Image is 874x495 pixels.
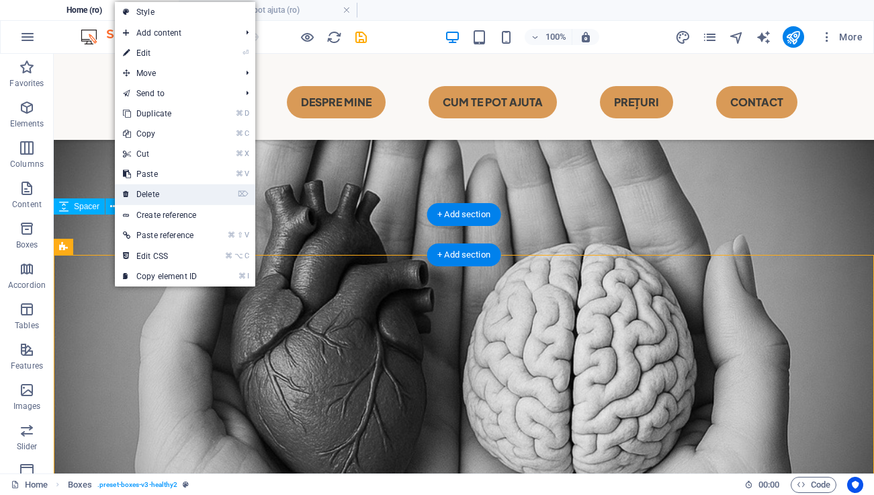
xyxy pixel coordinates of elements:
span: Code [797,477,830,493]
i: ⇧ [237,231,243,239]
i: D [245,109,249,118]
p: Features [11,360,43,371]
i: Save (Ctrl+S) [353,30,369,45]
button: publish [783,26,804,48]
i: X [245,149,249,158]
span: Move [115,63,235,83]
a: Click to cancel selection. Double-click to open Pages [11,477,48,493]
a: ⏎Edit [115,43,205,63]
nav: breadcrumb [68,477,189,493]
i: C [245,252,249,260]
button: Click here to leave preview mode and continue editing [299,29,315,45]
button: 100% [525,29,572,45]
a: Create reference [115,205,255,225]
i: ⌘ [238,272,246,280]
span: 00 00 [758,477,779,493]
i: ⌘ [236,109,243,118]
a: ⌘XCut [115,144,205,164]
p: Favorites [9,78,44,89]
i: Navigator [729,30,744,45]
i: I [247,272,249,280]
p: Tables [15,320,39,331]
a: ⌘CCopy [115,124,205,144]
a: Style [115,2,255,22]
a: ⌘VPaste [115,164,205,184]
img: Editor Logo [77,29,178,45]
i: Publish [785,30,801,45]
i: Design (Ctrl+Alt+Y) [675,30,691,45]
button: save [353,29,369,45]
span: More [820,30,863,44]
button: pages [702,29,718,45]
button: More [815,26,868,48]
i: ⌘ [236,129,243,138]
button: navigator [729,29,745,45]
p: Columns [10,159,44,169]
h4: Cum te pot ajuta (ro) [179,3,357,17]
p: Content [12,199,42,210]
span: . preset-boxes-v3-healthy2 [97,477,177,493]
span: Click to select. Double-click to edit [68,477,92,493]
p: Slider [17,441,38,452]
i: Reload page [326,30,342,45]
span: : [768,480,770,490]
span: Add content [115,23,235,43]
i: V [245,169,249,178]
a: ⌘DDuplicate [115,104,205,124]
div: + Add section [427,203,501,226]
p: Elements [10,118,44,129]
button: Code [791,477,836,493]
i: V [245,231,249,239]
button: text_generator [756,29,772,45]
i: ⏎ [243,48,249,57]
a: ⌘ICopy element ID [115,266,205,287]
span: Spacer [74,202,99,211]
i: ⌘ [225,252,232,260]
button: reload [326,29,342,45]
i: This element is a customizable preset [183,481,189,488]
div: + Add section [427,243,501,266]
i: ⌥ [234,252,243,260]
i: C [245,129,249,138]
button: design [675,29,691,45]
a: ⌘⌥CEdit CSS [115,246,205,266]
i: ⌘ [236,149,243,158]
h6: 100% [545,29,566,45]
p: Images [13,401,41,412]
p: Accordion [8,280,46,291]
a: ⌦Delete [115,184,205,204]
i: Pages (Ctrl+Alt+S) [702,30,717,45]
button: Usercentrics [847,477,863,493]
i: ⌦ [238,190,249,198]
i: ⌘ [228,231,235,239]
p: Boxes [16,239,38,250]
a: ⌘⇧VPaste reference [115,225,205,245]
i: On resize automatically adjust zoom level to fit chosen device. [580,31,592,43]
a: Send to [115,83,235,104]
i: ⌘ [236,169,243,178]
h6: Session time [744,477,780,493]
